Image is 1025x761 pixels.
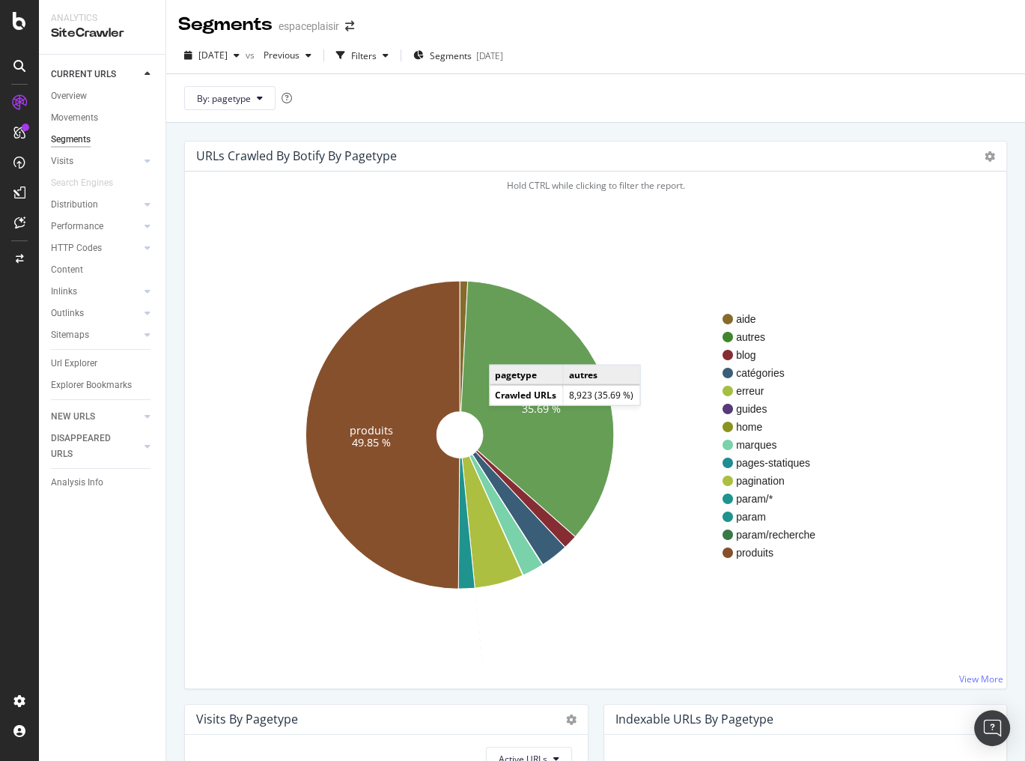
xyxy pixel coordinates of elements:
span: param [736,509,815,524]
div: Overview [51,88,87,104]
a: Content [51,262,155,278]
div: Filters [351,49,377,62]
text: 49.85 % [352,435,391,449]
span: home [736,419,815,434]
td: pagetype [490,366,563,385]
div: Sitemaps [51,327,89,343]
span: aide [736,312,815,327]
span: pages-statiques [736,455,815,470]
div: espaceplaisir [279,19,339,34]
span: 2025 Aug. 2nd [198,49,228,61]
div: Content [51,262,83,278]
div: Search Engines [51,175,113,191]
span: erreur [736,383,815,398]
a: Overview [51,88,155,104]
td: Crawled URLs [490,385,563,404]
span: autres [736,330,815,345]
a: DISAPPEARED URLS [51,431,140,462]
h4: Visits by pagetype [196,709,298,730]
a: View More [959,673,1003,685]
span: Segments [430,49,472,62]
a: Movements [51,110,155,126]
div: Url Explorer [51,356,97,372]
span: guides [736,401,815,416]
span: param/* [736,491,815,506]
button: Previous [258,43,317,67]
div: Analysis Info [51,475,103,491]
div: Analytics [51,12,153,25]
div: SiteCrawler [51,25,153,42]
button: By: pagetype [184,86,276,110]
text: produits [350,423,393,437]
i: Options [566,715,577,725]
span: Previous [258,49,299,61]
div: Visits [51,154,73,169]
a: Distribution [51,197,140,213]
i: Options [985,151,995,162]
span: marques [736,437,815,452]
div: CURRENT URLS [51,67,116,82]
button: Segments[DATE] [407,43,509,67]
div: DISAPPEARED URLS [51,431,127,462]
span: produits [736,545,815,560]
div: Outlinks [51,306,84,321]
a: Visits [51,154,140,169]
div: Segments [178,12,273,37]
button: Filters [330,43,395,67]
div: arrow-right-arrow-left [345,21,354,31]
span: By: pagetype [197,92,251,105]
a: Inlinks [51,284,140,300]
a: Outlinks [51,306,140,321]
span: pagination [736,473,815,488]
span: Hold CTRL while clicking to filter the report. [507,179,685,192]
span: catégories [736,366,815,380]
h4: URLs Crawled By Botify By pagetype [196,146,397,166]
h4: Indexable URLs by pagetype [615,709,773,730]
a: Segments [51,132,155,148]
a: CURRENT URLS [51,67,140,82]
a: HTTP Codes [51,240,140,256]
div: Explorer Bookmarks [51,378,132,393]
span: vs [246,49,258,61]
span: blog [736,348,815,363]
a: Analysis Info [51,475,155,491]
span: param/recherche [736,527,815,542]
div: HTTP Codes [51,240,102,256]
a: NEW URLS [51,409,140,425]
a: Performance [51,219,140,234]
div: Segments [51,132,91,148]
div: NEW URLS [51,409,95,425]
text: 35.69 % [522,401,561,415]
div: Inlinks [51,284,77,300]
div: Open Intercom Messenger [974,710,1010,746]
a: Sitemaps [51,327,140,343]
a: Search Engines [51,175,128,191]
a: Explorer Bookmarks [51,378,155,393]
div: Distribution [51,197,98,213]
td: 8,923 (35.69 %) [563,385,639,404]
button: [DATE] [178,43,246,67]
div: Movements [51,110,98,126]
td: autres [563,366,639,385]
div: Performance [51,219,103,234]
a: Url Explorer [51,356,155,372]
div: [DATE] [476,49,503,62]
